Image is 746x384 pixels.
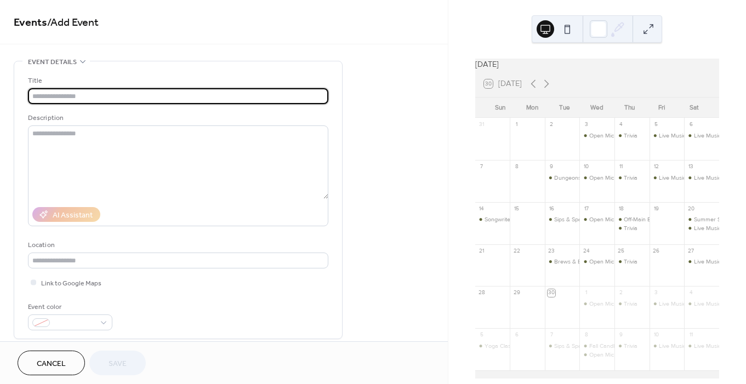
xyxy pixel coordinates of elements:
[548,205,555,213] div: 16
[545,342,580,350] div: Sips & Sparks Dating Event
[579,174,614,182] div: Open Mic Night
[548,331,555,339] div: 7
[614,174,650,182] div: Trivia
[513,121,521,129] div: 1
[513,163,521,170] div: 8
[583,121,590,129] div: 3
[684,174,719,182] div: Live Music: Mike Kelliher
[659,300,721,308] div: Live Music: Gone Rogue
[475,59,719,71] div: [DATE]
[652,121,660,129] div: 5
[583,163,590,170] div: 10
[554,257,600,266] div: Brews & Blankets
[687,289,695,297] div: 4
[613,98,646,118] div: Thu
[684,224,719,232] div: Live Music: Michael Suddes
[687,247,695,255] div: 27
[548,121,555,129] div: 2
[678,98,710,118] div: Sat
[28,75,326,87] div: Title
[583,205,590,213] div: 17
[478,289,486,297] div: 28
[589,131,629,140] div: Open Mic Night
[652,205,660,213] div: 19
[650,174,685,182] div: Live Music: Missing Maplewood
[549,98,581,118] div: Tue
[589,351,629,359] div: Open Mic Night
[513,289,521,297] div: 29
[624,342,637,350] div: Trivia
[659,131,734,140] div: Live Music: [PERSON_NAME]
[513,331,521,339] div: 6
[28,112,326,124] div: Description
[583,289,590,297] div: 1
[624,224,637,232] div: Trivia
[47,12,99,33] span: / Add Event
[614,300,650,308] div: Trivia
[618,121,625,129] div: 4
[37,358,66,370] span: Cancel
[516,98,549,118] div: Mon
[478,205,486,213] div: 14
[41,278,101,289] span: Link to Google Maps
[618,331,625,339] div: 9
[545,257,580,266] div: Brews & Blankets
[624,131,637,140] div: Trivia
[614,215,650,223] div: Off-Main Experience
[618,247,625,255] div: 25
[684,342,719,350] div: Live Music: Jemar Phoenix
[548,163,555,170] div: 9
[618,289,625,297] div: 2
[618,163,625,170] div: 11
[554,215,624,223] div: Sips & Sparks Dating Event
[545,174,580,182] div: Dungeons and Drafts
[659,174,739,182] div: Live Music: Missing Maplewood
[650,131,685,140] div: Live Music: Sean Magwire
[589,300,629,308] div: Open Mic Night
[579,351,614,359] div: Open Mic Night
[28,301,110,313] div: Event color
[18,351,85,375] button: Cancel
[646,98,678,118] div: Fri
[579,342,614,350] div: Fall Candle Making Workshop
[554,174,610,182] div: Dungeons and Drafts
[14,12,47,33] a: Events
[687,205,695,213] div: 20
[548,289,555,297] div: 30
[624,215,676,223] div: Off-Main Experience
[579,300,614,308] div: Open Mic Night
[478,247,486,255] div: 21
[484,98,516,118] div: Sun
[579,215,614,223] div: Open Mic Night
[659,342,734,350] div: Live Music: [PERSON_NAME]
[684,131,719,140] div: Live Music: Carl Ricci & 706 Union Ave
[548,247,555,255] div: 23
[650,342,685,350] div: Live Music: Jeffrey John
[579,131,614,140] div: Open Mic Night
[589,257,629,266] div: Open Mic Night
[687,121,695,129] div: 6
[589,174,629,182] div: Open Mic Night
[478,331,486,339] div: 5
[652,289,660,297] div: 3
[581,98,613,118] div: Wed
[583,247,590,255] div: 24
[28,56,77,68] span: Event details
[545,215,580,223] div: Sips & Sparks Dating Event
[652,331,660,339] div: 10
[589,342,667,350] div: Fall Candle Making Workshop
[485,342,514,350] div: Yoga Class
[583,331,590,339] div: 8
[513,247,521,255] div: 22
[579,257,614,266] div: Open Mic Night
[475,215,510,223] div: Songwriters in the Round
[687,163,695,170] div: 13
[478,163,486,170] div: 7
[614,257,650,266] div: Trivia
[650,300,685,308] div: Live Music: Gone Rogue
[624,300,637,308] div: Trivia
[478,121,486,129] div: 31
[475,342,510,350] div: Yoga Class
[554,342,624,350] div: Sips & Sparks Dating Event
[485,215,550,223] div: Songwriters in the Round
